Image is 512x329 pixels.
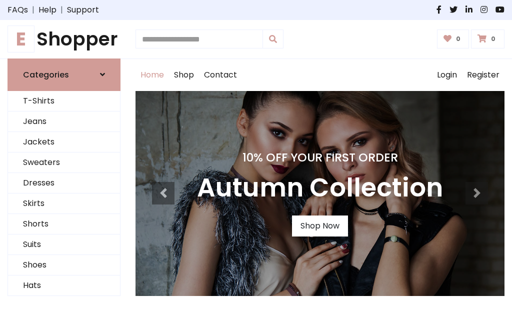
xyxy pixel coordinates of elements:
a: T-Shirts [8,91,120,111]
a: Shop Now [292,215,348,236]
a: Shorts [8,214,120,234]
a: Suits [8,234,120,255]
a: 0 [437,29,469,48]
a: Shop [169,59,199,91]
a: EShopper [7,28,120,50]
a: Categories [7,58,120,91]
a: 0 [471,29,504,48]
a: Skirts [8,193,120,214]
span: E [7,25,34,52]
a: Register [462,59,504,91]
h4: 10% Off Your First Order [197,150,443,164]
a: Home [135,59,169,91]
a: Login [432,59,462,91]
h6: Categories [23,70,69,79]
a: Dresses [8,173,120,193]
h3: Autumn Collection [197,172,443,203]
a: Contact [199,59,242,91]
span: | [56,4,67,16]
a: FAQs [7,4,28,16]
span: 0 [488,34,498,43]
a: Sweaters [8,152,120,173]
h1: Shopper [7,28,120,50]
a: Hats [8,275,120,296]
a: Shoes [8,255,120,275]
span: | [28,4,38,16]
a: Jackets [8,132,120,152]
a: Jeans [8,111,120,132]
a: Support [67,4,99,16]
span: 0 [453,34,463,43]
a: Help [38,4,56,16]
